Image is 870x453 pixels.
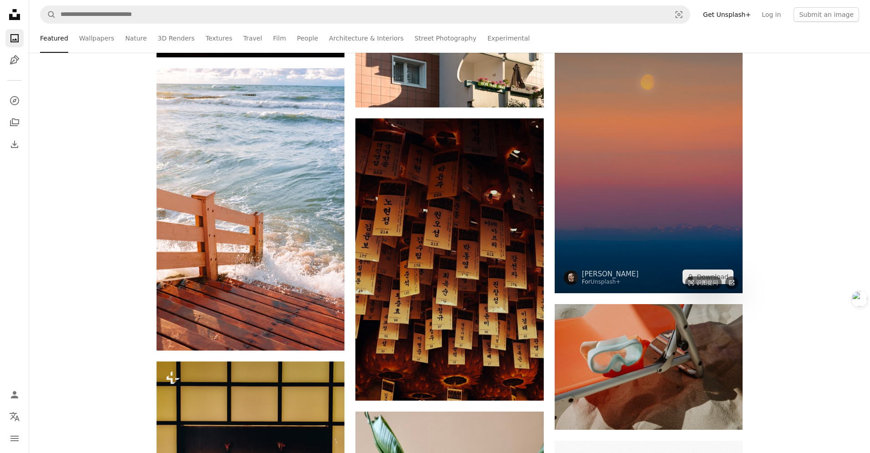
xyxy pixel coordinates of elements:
[564,270,578,285] img: Go to Joshua Earle's profile
[79,24,114,53] a: Wallpapers
[5,29,24,47] a: Photos
[5,113,24,132] a: Collections
[555,148,743,156] a: Full moon over the ocean at sunset
[243,24,262,53] a: Travel
[5,386,24,404] a: Log in / Sign up
[415,24,476,53] a: Street Photography
[756,7,786,22] a: Log in
[668,6,690,23] button: Visual search
[698,7,756,22] a: Get Unsplash+
[355,118,543,401] img: Many hanging korean prayer tags illuminated by warm light.
[5,5,24,25] a: Home — Unsplash
[555,11,743,293] img: Full moon over the ocean at sunset
[157,205,344,213] a: Wooden stairs leading to the ocean with waves crashing.
[5,51,24,69] a: Illustrations
[794,7,859,22] button: Submit an image
[5,429,24,448] button: Menu
[555,363,743,371] a: Snorkel mask resting on an orange beach chair.
[582,279,639,286] div: For
[555,304,743,429] img: Snorkel mask resting on an orange beach chair.
[125,24,147,53] a: Nature
[329,24,404,53] a: Architecture & Interiors
[582,270,639,279] a: [PERSON_NAME]
[5,407,24,426] button: Language
[158,24,195,53] a: 3D Renders
[487,24,530,53] a: Experimental
[40,6,56,23] button: Search Unsplash
[206,24,233,53] a: Textures
[5,92,24,110] a: Explore
[157,68,344,351] img: Wooden stairs leading to the ocean with waves crashing.
[40,5,690,24] form: Find visuals sitewide
[591,279,621,285] a: Unsplash+
[273,24,286,53] a: Film
[297,24,319,53] a: People
[355,255,543,264] a: Many hanging korean prayer tags illuminated by warm light.
[5,135,24,153] a: Download History
[683,270,733,284] button: Download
